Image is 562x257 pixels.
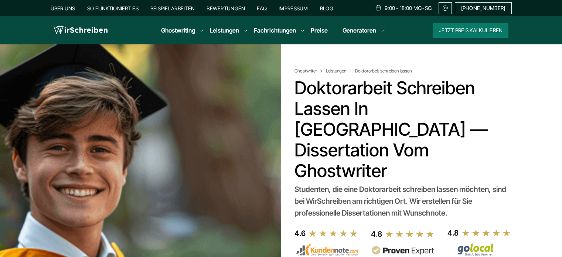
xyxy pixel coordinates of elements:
a: Bewertungen [207,5,245,11]
a: Preise [311,27,328,34]
img: stars [385,230,435,238]
div: 4.6 [294,227,306,239]
span: Doktorarbeit schreiben lassen [355,68,412,74]
img: Schedule [375,5,382,11]
img: Wirschreiben Bewertungen [447,243,511,256]
button: Jetzt Preis kalkulieren [433,23,508,38]
a: Ghostwriting [161,26,195,35]
img: stars [461,229,511,237]
div: 4.8 [447,227,459,239]
img: logo wirschreiben [54,25,108,36]
a: Leistungen [210,26,239,35]
a: Beispielarbeiten [150,5,195,11]
img: Email [442,5,449,11]
a: Leistungen [326,68,354,74]
img: provenexpert reviews [371,246,435,255]
span: [PHONE_NUMBER] [461,5,505,11]
a: Fachrichtungen [254,26,296,35]
a: Generatoren [343,26,376,35]
a: So funktioniert es [87,5,139,11]
img: kundennote [294,244,358,256]
div: Studenten, die eine Doktorarbeit schreiben lassen möchten, sind bei WirSchreiben am richtigen Ort... [294,183,508,219]
a: Impressum [279,5,308,11]
span: 9:00 - 18:00 Mo.-So. [385,5,433,11]
h1: Doktorarbeit schreiben lassen in [GEOGRAPHIC_DATA] — Dissertation vom Ghostwriter [294,78,508,181]
img: stars [309,229,358,237]
a: Blog [320,5,333,11]
a: FAQ [257,5,267,11]
div: 4.8 [371,228,382,240]
a: Über uns [51,5,75,11]
a: [PHONE_NUMBER] [455,2,512,14]
a: Ghostwriter [294,68,324,74]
